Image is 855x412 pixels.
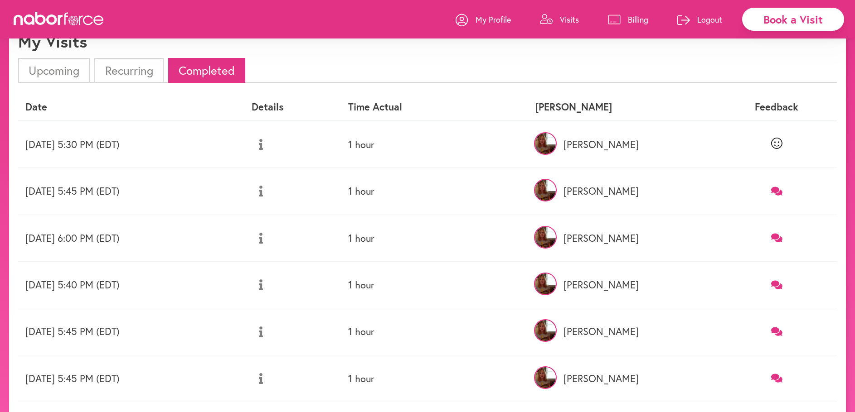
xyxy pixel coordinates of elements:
th: Time Actual [341,94,528,120]
p: Visits [560,14,579,25]
th: [PERSON_NAME] [528,94,717,120]
p: [PERSON_NAME] [535,185,709,197]
td: [DATE] 5:45 PM (EDT) [18,168,244,215]
p: [PERSON_NAME] [535,373,709,384]
img: 4zUoyCGQmW9I6u5jqRAK [534,366,557,389]
li: Recurring [94,58,163,83]
a: Visits [540,6,579,33]
td: 1 hour [341,215,528,261]
td: 1 hour [341,261,528,308]
p: [PERSON_NAME] [535,326,709,337]
td: 1 hour [341,308,528,355]
td: [DATE] 5:30 PM (EDT) [18,121,244,168]
td: 1 hour [341,355,528,402]
p: Logout [697,14,722,25]
p: My Profile [476,14,511,25]
p: [PERSON_NAME] [535,279,709,291]
p: Billing [628,14,648,25]
img: 4zUoyCGQmW9I6u5jqRAK [534,226,557,249]
img: 4zUoyCGQmW9I6u5jqRAK [534,319,557,342]
td: [DATE] 5:45 PM (EDT) [18,355,244,402]
a: Logout [677,6,722,33]
th: Feedback [717,94,837,120]
img: 4zUoyCGQmW9I6u5jqRAK [534,273,557,295]
td: [DATE] 6:00 PM (EDT) [18,215,244,261]
img: 4zUoyCGQmW9I6u5jqRAK [534,132,557,155]
th: Details [244,94,341,120]
p: [PERSON_NAME] [535,232,709,244]
a: Billing [608,6,648,33]
td: [DATE] 5:45 PM (EDT) [18,308,244,355]
li: Upcoming [18,58,90,83]
td: 1 hour [341,168,528,215]
li: Completed [168,58,245,83]
th: Date [18,94,244,120]
td: 1 hour [341,121,528,168]
a: My Profile [456,6,511,33]
td: [DATE] 5:40 PM (EDT) [18,261,244,308]
img: 4zUoyCGQmW9I6u5jqRAK [534,179,557,201]
p: [PERSON_NAME] [535,139,709,150]
div: Book a Visit [742,8,844,31]
h1: My Visits [18,32,87,51]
